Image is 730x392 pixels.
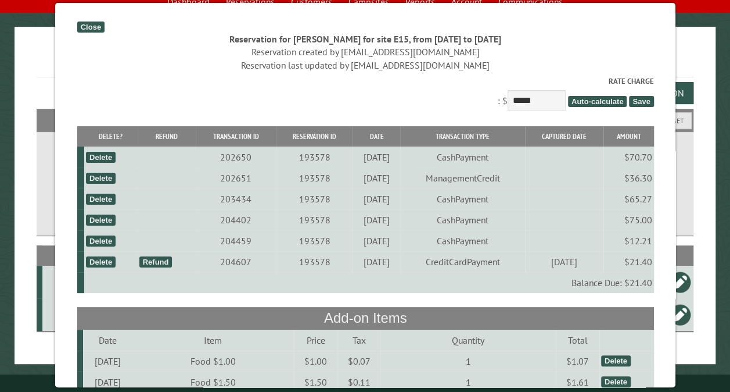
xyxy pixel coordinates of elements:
[196,126,276,147] th: Transaction ID
[400,168,524,188] td: ManagementCredit
[77,76,653,113] div: : $
[524,126,603,147] th: Captured Date
[400,251,524,272] td: CreditCardPayment
[196,230,276,251] td: 204459
[77,22,104,33] div: Close
[276,147,353,168] td: 193578
[353,230,400,251] td: [DATE]
[603,126,653,147] th: Amount
[37,45,693,77] h1: Reservations
[196,209,276,230] td: 204402
[603,188,653,209] td: $65.27
[276,209,353,230] td: 193578
[603,230,653,251] td: $12.21
[400,147,524,168] td: CashPayment
[353,126,400,147] th: Date
[85,194,115,205] div: Delete
[47,309,89,320] div: E15
[42,245,91,266] th: Site
[196,251,276,272] td: 204607
[82,330,131,351] td: Date
[524,251,603,272] td: [DATE]
[82,351,131,372] td: [DATE]
[380,351,555,372] td: 1
[77,59,653,72] div: Reservation last updated by [EMAIL_ADDRESS][DOMAIN_NAME]
[85,236,115,247] div: Delete
[276,230,353,251] td: 193578
[294,330,337,351] td: Price
[139,256,172,268] div: Refund
[400,188,524,209] td: CashPayment
[77,45,653,58] div: Reservation created by [EMAIL_ADDRESS][DOMAIN_NAME]
[77,33,653,45] div: Reservation for [PERSON_NAME] for site E15, from [DATE] to [DATE]
[603,147,653,168] td: $70.70
[77,307,653,329] th: Add-on Items
[337,330,380,351] td: Tax
[337,351,380,372] td: $0.07
[276,251,353,272] td: 193578
[400,126,524,147] th: Transaction Type
[132,351,294,372] td: Food $1.00
[353,147,400,168] td: [DATE]
[85,152,115,163] div: Delete
[47,276,89,288] div: E15
[196,168,276,188] td: 202651
[84,272,653,293] td: Balance Due: $21.40
[603,209,653,230] td: $75.00
[85,256,115,268] div: Delete
[137,126,196,147] th: Refund
[196,147,276,168] td: 202650
[556,351,599,372] td: $1.07
[276,188,353,209] td: 193578
[132,330,294,351] td: Item
[196,188,276,209] td: 203434
[85,173,115,184] div: Delete
[600,376,630,387] div: Delete
[600,355,630,366] div: Delete
[276,126,353,147] th: Reservation ID
[380,330,555,351] td: Quantity
[353,168,400,188] td: [DATE]
[84,126,137,147] th: Delete?
[556,330,599,351] td: Total
[294,351,337,372] td: $1.00
[400,209,524,230] td: CashPayment
[603,168,653,188] td: $36.30
[353,188,400,209] td: [DATE]
[37,109,693,131] h2: Filters
[353,209,400,230] td: [DATE]
[276,168,353,188] td: 193578
[567,96,627,107] span: Auto-calculate
[85,215,115,226] div: Delete
[629,96,653,107] span: Save
[77,76,653,87] label: Rate Charge
[353,251,400,272] td: [DATE]
[603,251,653,272] td: $21.40
[400,230,524,251] td: CashPayment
